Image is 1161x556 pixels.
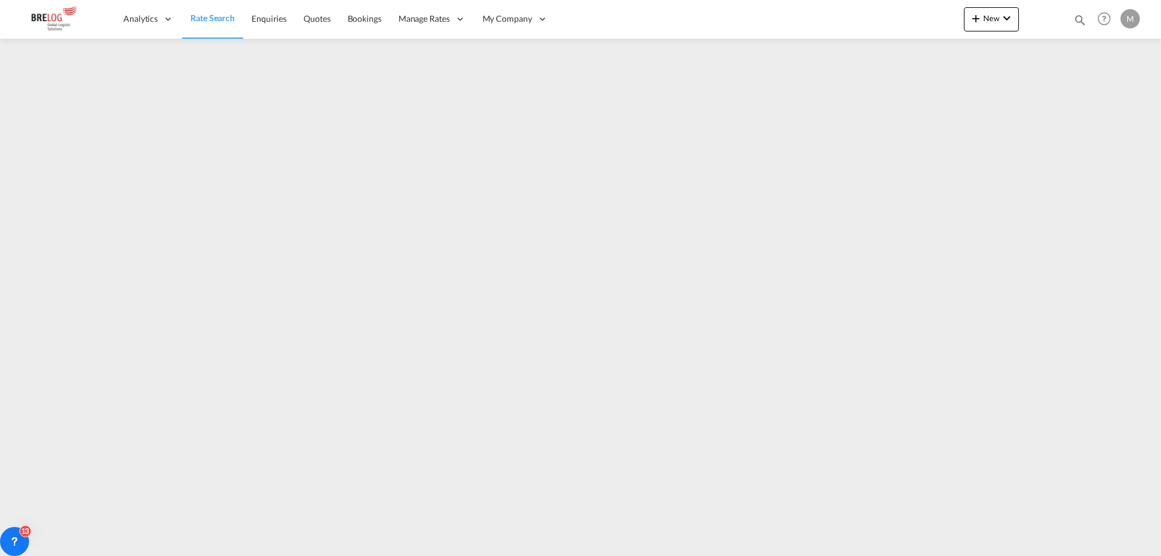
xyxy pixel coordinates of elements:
[964,7,1019,31] button: icon-plus 400-fgNewicon-chevron-down
[348,13,382,24] span: Bookings
[252,13,287,24] span: Enquiries
[18,5,100,33] img: daae70a0ee2511ecb27c1fb462fa6191.png
[969,13,1014,23] span: New
[1073,13,1087,31] div: icon-magnify
[123,13,158,25] span: Analytics
[969,11,983,25] md-icon: icon-plus 400-fg
[304,13,330,24] span: Quotes
[190,13,235,23] span: Rate Search
[1120,9,1140,28] div: M
[1073,13,1087,27] md-icon: icon-magnify
[1094,8,1120,30] div: Help
[398,13,450,25] span: Manage Rates
[483,13,532,25] span: My Company
[1094,8,1114,29] span: Help
[1000,11,1014,25] md-icon: icon-chevron-down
